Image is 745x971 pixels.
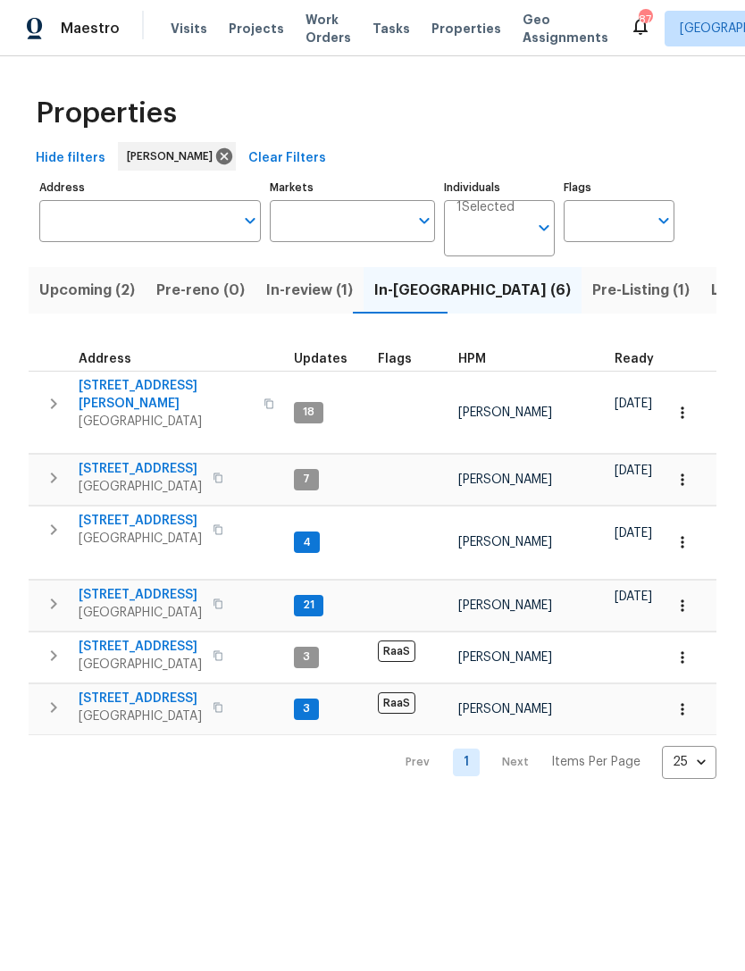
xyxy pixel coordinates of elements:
span: [STREET_ADDRESS][PERSON_NAME] [79,377,253,413]
span: Flags [378,353,412,365]
span: [DATE] [615,527,652,540]
button: Hide filters [29,142,113,175]
span: [PERSON_NAME] [127,147,220,165]
span: [PERSON_NAME] [458,406,552,419]
span: [PERSON_NAME] [458,703,552,716]
span: [DATE] [615,465,652,477]
span: [GEOGRAPHIC_DATA] [79,604,202,622]
span: Properties [431,20,501,38]
span: [PERSON_NAME] [458,536,552,548]
span: Address [79,353,131,365]
span: [DATE] [615,398,652,410]
span: In-[GEOGRAPHIC_DATA] (6) [374,278,571,303]
span: Visits [171,20,207,38]
span: Geo Assignments [523,11,608,46]
span: Ready [615,353,654,365]
span: RaaS [378,692,415,714]
label: Flags [564,182,674,193]
span: [STREET_ADDRESS] [79,690,202,707]
span: [PERSON_NAME] [458,473,552,486]
span: Updates [294,353,347,365]
div: Earliest renovation start date (first business day after COE or Checkout) [615,353,670,365]
span: [STREET_ADDRESS] [79,512,202,530]
span: 7 [296,472,317,487]
span: Work Orders [306,11,351,46]
span: Upcoming (2) [39,278,135,303]
label: Markets [270,182,436,193]
span: [GEOGRAPHIC_DATA] [79,707,202,725]
span: [GEOGRAPHIC_DATA] [79,656,202,674]
span: 21 [296,598,322,613]
div: 87 [639,11,651,29]
span: [PERSON_NAME] [458,599,552,612]
span: Tasks [372,22,410,35]
span: [STREET_ADDRESS] [79,638,202,656]
button: Clear Filters [241,142,333,175]
span: Pre-Listing (1) [592,278,690,303]
span: Pre-reno (0) [156,278,245,303]
span: [DATE] [615,590,652,603]
nav: Pagination Navigation [389,746,716,779]
span: [PERSON_NAME] [458,651,552,664]
button: Open [412,208,437,233]
span: [STREET_ADDRESS] [79,586,202,604]
span: Hide filters [36,147,105,170]
span: 1 Selected [456,200,515,215]
div: [PERSON_NAME] [118,142,236,171]
button: Open [532,215,557,240]
label: Individuals [444,182,555,193]
div: 25 [662,739,716,785]
span: 3 [296,649,317,665]
span: Properties [36,105,177,122]
span: 3 [296,701,317,716]
span: [GEOGRAPHIC_DATA] [79,530,202,548]
span: RaaS [378,640,415,662]
span: Projects [229,20,284,38]
button: Open [651,208,676,233]
span: Clear Filters [248,147,326,170]
span: 4 [296,535,318,550]
span: 18 [296,405,322,420]
p: Items Per Page [551,753,640,771]
label: Address [39,182,261,193]
span: [STREET_ADDRESS] [79,460,202,478]
span: Maestro [61,20,120,38]
span: [GEOGRAPHIC_DATA] [79,413,253,431]
a: Goto page 1 [453,749,480,776]
span: [GEOGRAPHIC_DATA] [79,478,202,496]
span: HPM [458,353,486,365]
span: In-review (1) [266,278,353,303]
button: Open [238,208,263,233]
